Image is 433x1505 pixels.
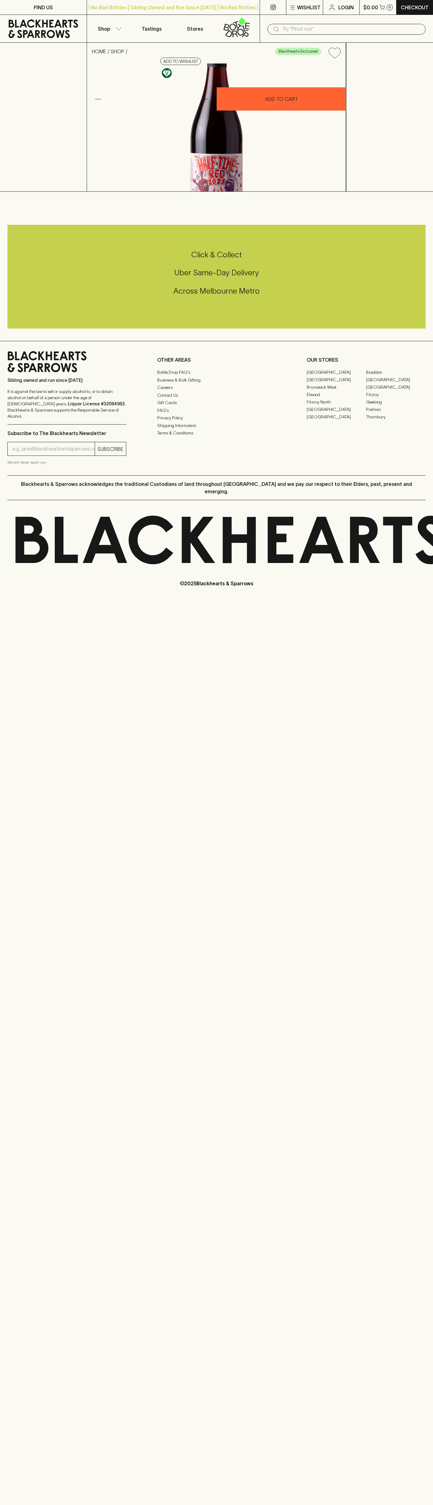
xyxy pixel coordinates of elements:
p: Sibling owned and run since [DATE] [7,377,126,383]
a: Stores [173,15,217,42]
a: [GEOGRAPHIC_DATA] [366,376,426,383]
a: Fitzroy North [307,398,366,406]
button: SUBSCRIBE [95,442,126,456]
div: Call to action block [7,225,426,329]
a: Fitzroy [366,391,426,398]
p: Subscribe to The Blackhearts Newsletter [7,430,126,437]
a: Privacy Policy [157,414,276,422]
a: Brunswick West [307,383,366,391]
a: Geelong [366,398,426,406]
p: FIND US [34,4,53,11]
a: Careers [157,384,276,391]
a: Elwood [307,391,366,398]
a: [GEOGRAPHIC_DATA] [307,376,366,383]
a: [GEOGRAPHIC_DATA] [307,413,366,421]
p: Wishlist [297,4,321,11]
p: Tastings [142,25,162,33]
p: We will never spam you [7,459,126,465]
h5: Click & Collect [7,250,426,260]
p: It is against the law to sell or supply alcohol to, or to obtain alcohol on behalf of a person un... [7,388,126,419]
strong: Liquor License #32064953 [68,401,125,406]
a: HOME [92,49,106,54]
p: ADD TO CART [265,95,298,103]
a: Tastings [130,15,173,42]
button: Add to wishlist [326,45,343,61]
p: Login [338,4,354,11]
a: Shipping Information [157,422,276,429]
a: Gift Cards [157,399,276,407]
a: Contact Us [157,391,276,399]
span: Blackhearts Exclusive! [275,48,321,55]
img: Vegan [162,68,172,78]
a: FAQ's [157,407,276,414]
a: Prahran [366,406,426,413]
p: $0.00 [363,4,378,11]
p: OTHER AREAS [157,356,276,364]
button: Add to wishlist [160,58,201,65]
a: Terms & Conditions [157,430,276,437]
a: [GEOGRAPHIC_DATA] [307,406,366,413]
p: SUBSCRIBE [97,445,123,453]
button: Shop [87,15,130,42]
a: Braddon [366,369,426,376]
a: [GEOGRAPHIC_DATA] [366,383,426,391]
p: Blackhearts & Sparrows acknowledges the traditional Custodians of land throughout [GEOGRAPHIC_DAT... [12,480,421,495]
h5: Across Melbourne Metro [7,286,426,296]
p: 0 [388,6,391,9]
p: Shop [98,25,110,33]
p: Checkout [401,4,429,11]
button: ADD TO CART [217,87,346,111]
p: OUR STORES [307,356,426,364]
input: Try "Pinot noir" [282,24,421,34]
h5: Uber Same-Day Delivery [7,268,426,278]
p: Stores [187,25,203,33]
input: e.g. jane@blackheartsandsparrows.com.au [12,444,95,454]
a: Bottle Drop FAQ's [157,369,276,376]
a: SHOP [111,49,124,54]
img: 36433.png [87,63,346,191]
a: Made without the use of any animal products. [160,67,173,80]
a: [GEOGRAPHIC_DATA] [307,369,366,376]
a: Business & Bulk Gifting [157,376,276,384]
a: Thornbury [366,413,426,421]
